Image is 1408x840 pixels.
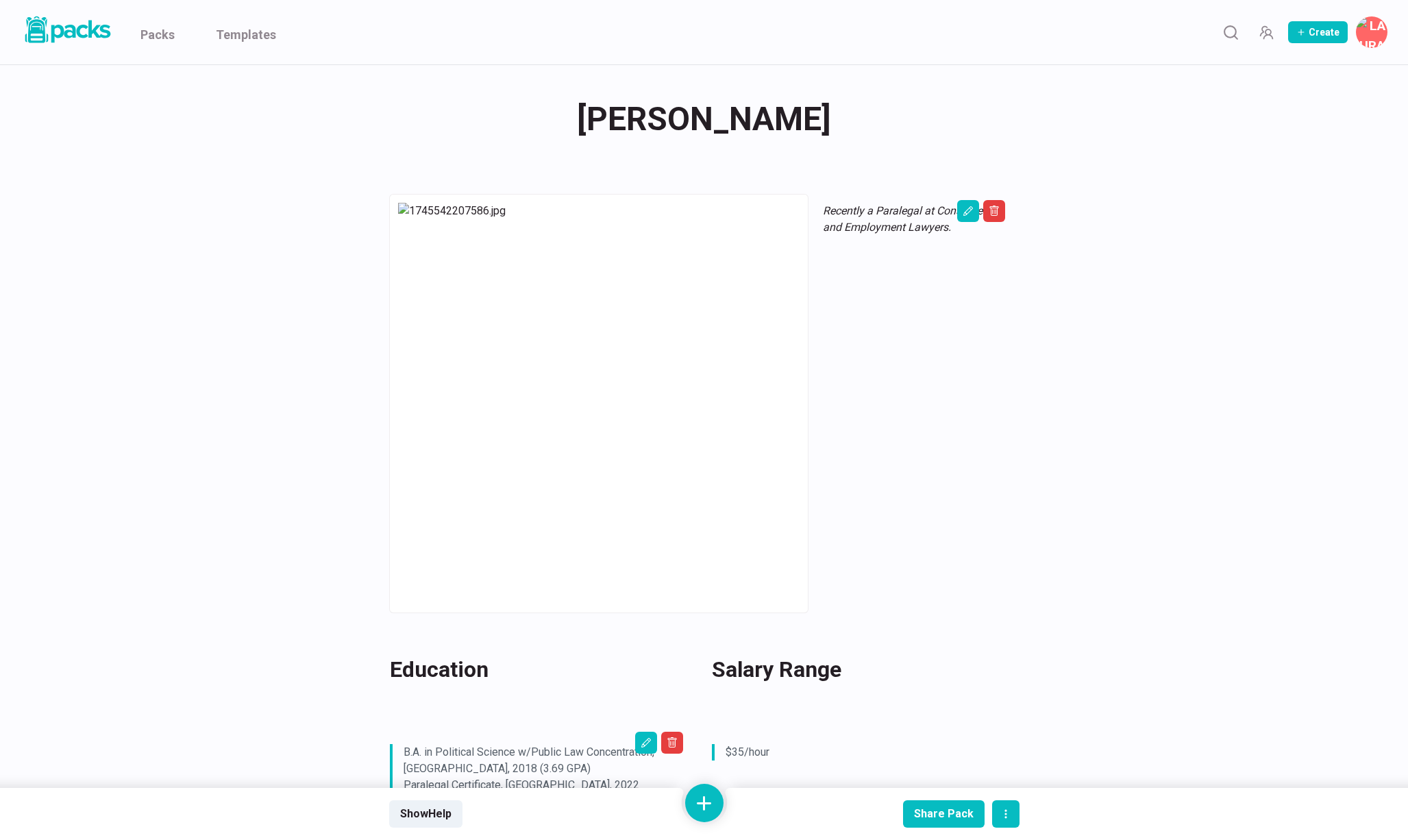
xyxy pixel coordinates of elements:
button: Edit asset [635,732,657,754]
button: Search [1217,18,1244,46]
button: actions [992,800,1020,828]
img: 1745542207586.jpg [398,203,800,604]
button: Edit asset [957,200,979,222]
button: Delete asset [661,732,683,754]
img: Packs logo [21,14,113,46]
button: Create Pack [1288,21,1348,43]
div: Share Pack [914,807,974,820]
em: Recently a Paralegal at Consumer and Employment Lawyers. [823,204,986,234]
p: $35/hour [726,744,991,761]
span: [PERSON_NAME] [577,92,831,146]
button: Laura Carter [1356,16,1387,48]
button: ShowHelp [389,800,462,828]
button: Manage Team Invites [1252,18,1280,46]
a: Packs logo [21,14,113,51]
button: Delete asset [983,200,1005,222]
button: Share Pack [903,800,985,828]
p: B.A. in Political Science w/Public Law Concentration, [GEOGRAPHIC_DATA], 2018 (3.69 GPA) Paralega... [404,744,669,793]
h2: Salary Range [712,653,1002,686]
h2: Education [390,653,680,686]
